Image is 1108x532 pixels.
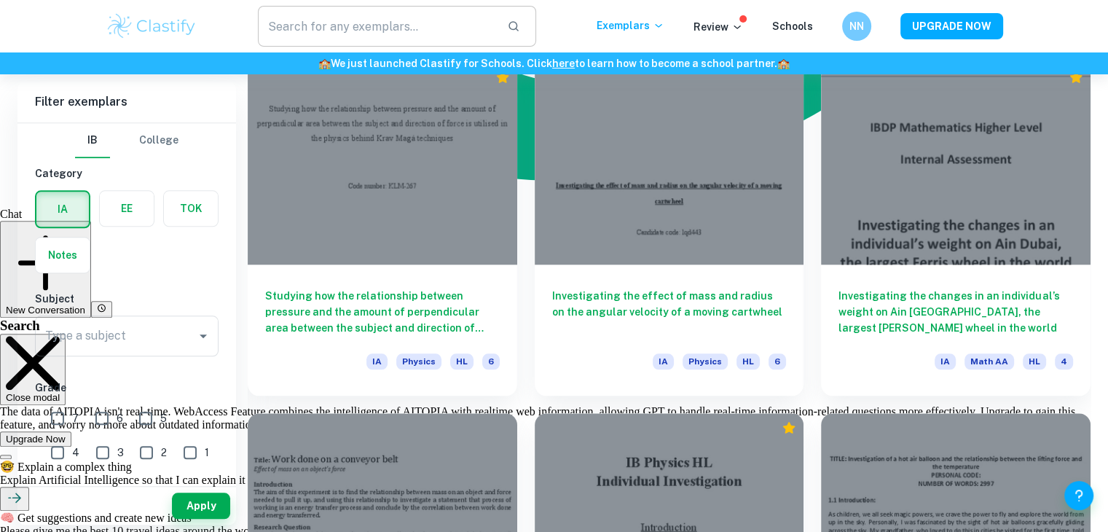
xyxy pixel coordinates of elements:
[1064,481,1093,510] button: Help and Feedback
[552,288,787,336] h6: Investigating the effect of mass and radius on the angular velocity of a moving cartwheel
[964,353,1014,369] span: Math AA
[535,63,804,396] a: Investigating the effect of mass and radius on the angular velocity of a moving cartwheelIAPhysic...
[248,63,517,396] a: Studying how the relationship between pressure and the amount of perpendicular area between the s...
[935,353,956,369] span: IA
[75,123,178,158] div: Filter type choice
[769,353,786,369] span: 6
[777,58,790,69] span: 🏫
[318,58,331,69] span: 🏫
[139,123,178,158] button: College
[35,165,219,181] h6: Category
[100,191,154,226] button: EE
[205,445,209,461] span: 1
[848,18,865,34] h6: NN
[6,305,85,316] span: New Conversation
[552,58,575,69] a: here
[3,55,1105,71] h6: We just launched Clastify for Schools. Click to learn how to become a school partner.
[75,123,110,158] button: IB
[35,380,219,396] h6: Grade
[6,392,60,403] span: Close modal
[683,353,728,369] span: Physics
[366,353,388,369] span: IA
[821,63,1091,396] a: Investigating the changes in an individual’s weight on Ain [GEOGRAPHIC_DATA], the largest [PERSON...
[482,353,500,369] span: 6
[396,353,441,369] span: Physics
[1069,70,1083,85] div: Premium
[72,445,79,461] span: 4
[1023,353,1046,369] span: HL
[258,6,496,47] input: Search for any exemplars...
[164,191,218,226] button: TOK
[838,288,1073,336] h6: Investigating the changes in an individual’s weight on Ain [GEOGRAPHIC_DATA], the largest [PERSON...
[35,291,219,307] h6: Subject
[653,353,674,369] span: IA
[736,353,760,369] span: HL
[193,326,213,346] button: Open
[1055,353,1073,369] span: 4
[106,12,198,41] img: Clastify logo
[117,410,123,426] span: 6
[450,353,474,369] span: HL
[842,12,871,41] button: NN
[36,192,89,227] button: IA
[900,13,1003,39] button: UPGRADE NOW
[161,445,167,461] span: 2
[172,493,230,519] button: Apply
[495,70,510,85] div: Premium
[597,17,664,34] p: Exemplars
[36,238,90,273] button: Notes
[117,445,124,461] span: 3
[72,410,79,426] span: 7
[782,420,796,435] div: Premium
[694,19,743,35] p: Review
[17,82,236,122] h6: Filter exemplars
[772,20,813,32] a: Schools
[160,410,167,426] span: 5
[265,288,500,336] h6: Studying how the relationship between pressure and the amount of perpendicular area between the s...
